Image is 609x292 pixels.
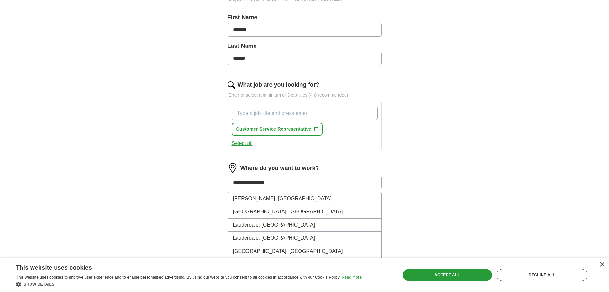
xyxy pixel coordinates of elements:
[228,232,381,245] li: Lauderdale, [GEOGRAPHIC_DATA]
[236,126,311,133] span: Customer Service Representative
[228,205,381,219] li: [GEOGRAPHIC_DATA], [GEOGRAPHIC_DATA]
[228,92,382,99] p: Enter or select a minimum of 3 job titles (4-8 recommended)
[240,164,319,173] label: Where do you want to work?
[16,281,362,287] div: Show details
[232,107,378,120] input: Type a job title and press enter
[238,81,319,89] label: What job are you looking for?
[228,81,235,89] img: search.png
[232,140,253,147] button: Select all
[599,262,604,267] div: Close
[232,123,323,136] button: Customer Service Representative
[228,13,382,22] label: First Name
[497,269,587,281] div: Decline all
[342,275,362,279] a: Read more, opens a new window
[228,219,381,232] li: Lauderdale, [GEOGRAPHIC_DATA]
[228,163,238,173] img: location.png
[228,245,381,258] li: [GEOGRAPHIC_DATA], [GEOGRAPHIC_DATA]
[16,275,341,279] span: This website uses cookies to improve user experience and to enable personalised advertising. By u...
[24,282,55,287] span: Show details
[16,262,345,271] div: This website uses cookies
[228,192,381,205] li: [PERSON_NAME], [GEOGRAPHIC_DATA]
[228,42,382,50] label: Last Name
[403,269,492,281] div: Accept all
